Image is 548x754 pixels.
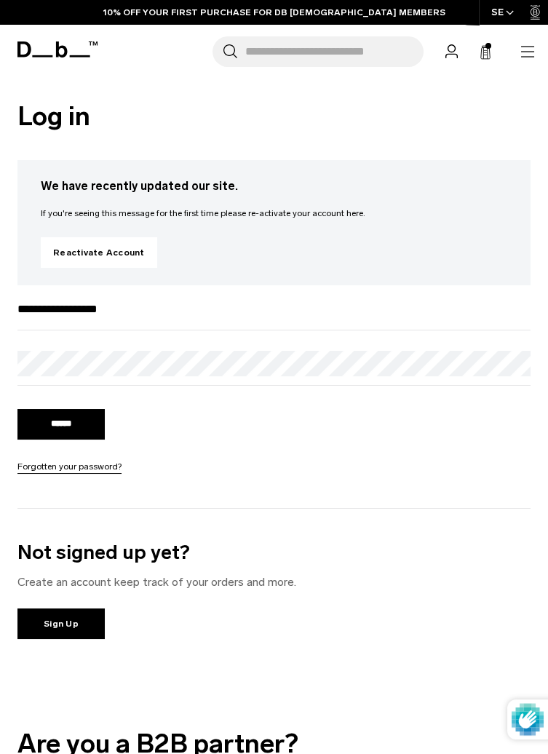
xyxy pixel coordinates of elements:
h1: Log in [17,102,531,131]
a: Reactivate Account [41,237,157,268]
a: Sign Up [17,608,105,639]
p: Create an account keep track of your orders and more. [17,574,531,591]
a: 10% OFF YOUR FIRST PURCHASE FOR DB [DEMOGRAPHIC_DATA] MEMBERS [103,6,445,19]
a: Forgotten your password? [17,460,122,473]
h3: We have recently updated our site. [41,178,507,195]
h3: Not signed up yet? [17,538,531,568]
img: Protected by hCaptcha [512,699,544,739]
p: If you're seeing this message for the first time please re-activate your account here. [41,207,507,220]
